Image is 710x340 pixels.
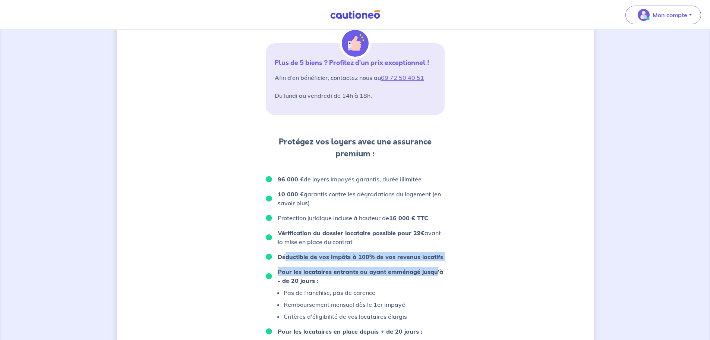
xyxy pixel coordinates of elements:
p: de loyers impayés garantis, durée illimitée [278,175,422,184]
p: Mon compte [653,10,687,19]
p: Protection juridique incluse à hauteur de [278,213,428,222]
button: illu_account_valid_menu.svgMon compte [625,6,701,24]
strong: 16 000 € TTC [389,214,428,222]
img: Cautioneo [327,10,383,19]
p: Critères d'éligibilité de vos locataires élargis [284,312,407,321]
strong: Plus de 5 biens ? Profitez d’un prix exceptionnel ! [275,58,429,68]
img: illu_account_valid_menu.svg [638,9,650,21]
strong: 96 000 € [278,175,304,183]
p: Pas de franchise, pas de carence [284,288,407,297]
strong: Pour les locataires en place depuis + de 20 jours : [278,328,422,335]
strong: Vérification du dossier locataire possible pour 29€ [278,229,425,237]
strong: Déductible de vos impôts à 100% de vos revenus locatifs [278,253,443,261]
p: Afin d’en bénéficier, contactez nous au Du lundi au vendredi de 14h à 18h. [275,73,436,100]
p: Remboursement mensuel dès le 1er impayé [284,300,407,309]
strong: Pour les locataires entrants ou ayant emménagé jusqu'à - de 20 jours : [278,268,443,284]
strong: 10 000 € [278,190,304,198]
p: garantis contre les dégradations du logement (en savoir plus) [278,190,445,208]
p: avant la mise en place du contrat [278,228,445,246]
img: illu_alert_hand.svg [342,30,369,57]
p: Protégez vos loyers avec une assurance premium : [266,136,445,160]
a: 09 72 50 40 51 [381,74,424,81]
